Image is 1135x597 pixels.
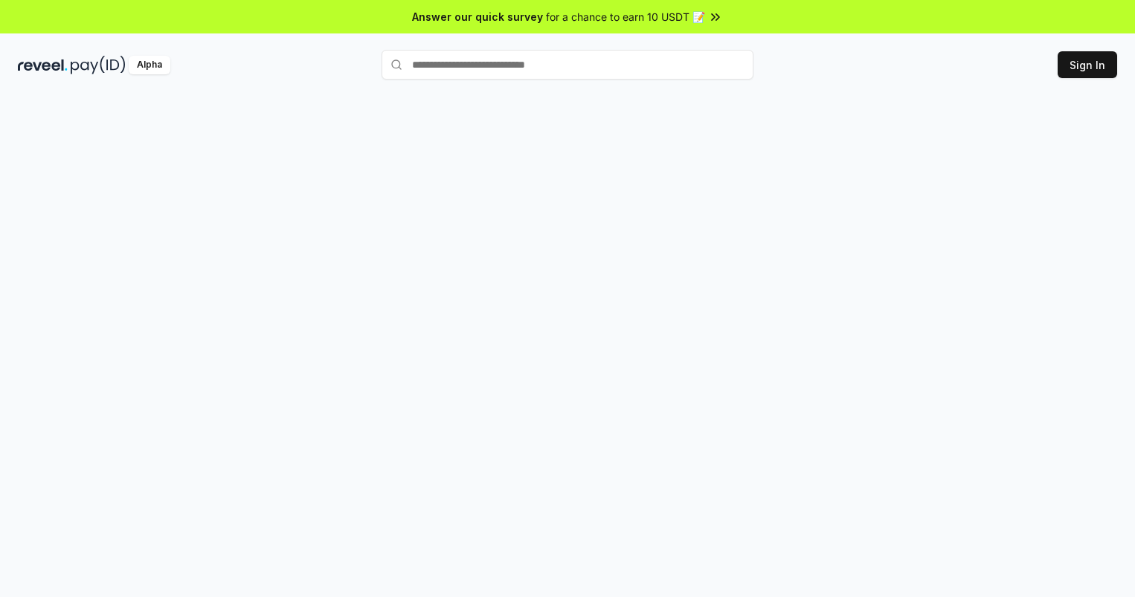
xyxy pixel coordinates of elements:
div: Alpha [129,56,170,74]
span: Answer our quick survey [412,9,543,25]
span: for a chance to earn 10 USDT 📝 [546,9,705,25]
img: pay_id [71,56,126,74]
button: Sign In [1058,51,1117,78]
img: reveel_dark [18,56,68,74]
